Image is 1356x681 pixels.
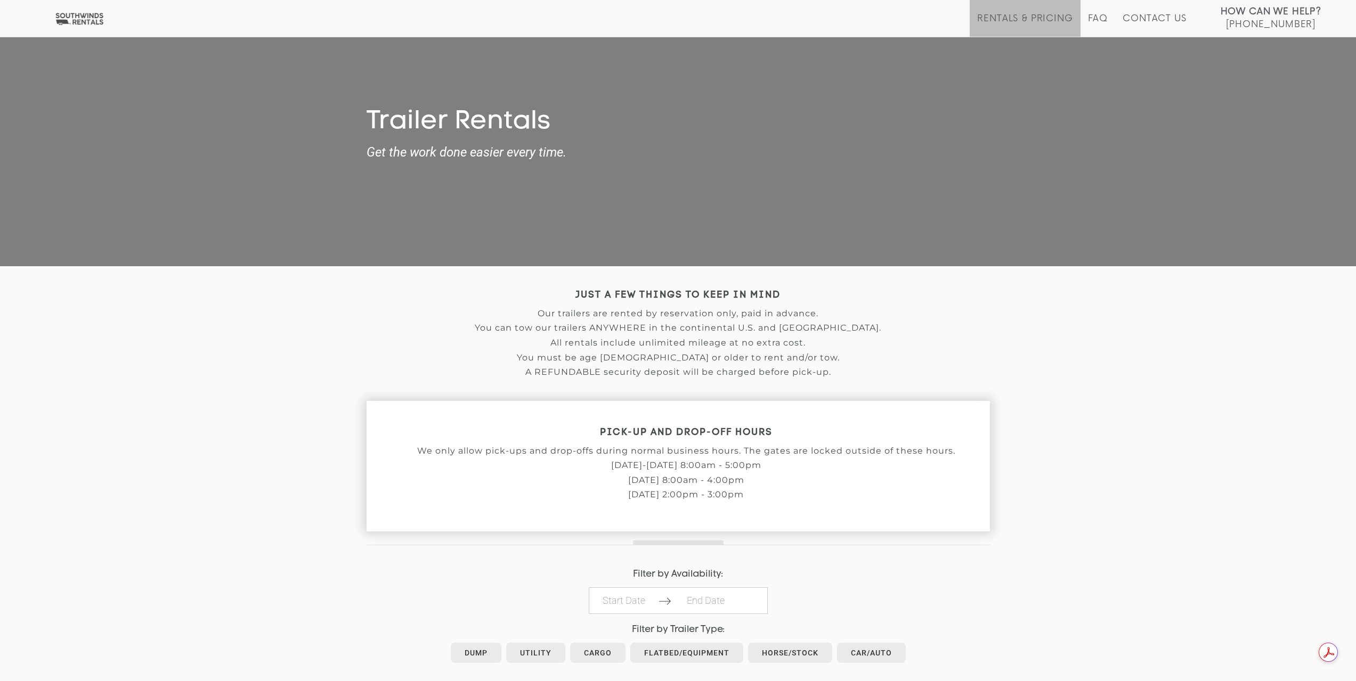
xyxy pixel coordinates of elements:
[570,643,626,663] a: Cargo
[367,461,1006,470] p: [DATE]-[DATE] 8:00am - 5:00pm
[367,490,1006,499] p: [DATE] 2:00pm - 3:00pm
[506,643,565,663] a: Utility
[748,643,832,663] a: Horse/Stock
[367,323,990,333] p: You can tow our trailers ANYWHERE in the continental U.S. and [GEOGRAPHIC_DATA].
[367,569,990,579] h4: Filter by Availability:
[367,338,990,348] p: All rentals include unlimited mileage at no extra cost.
[630,643,743,663] a: Flatbed/Equipment
[977,13,1073,37] a: Rentals & Pricing
[367,446,1006,456] p: We only allow pick-ups and drop-offs during normal business hours. The gates are locked outside o...
[1226,19,1316,30] span: [PHONE_NUMBER]
[837,643,906,663] a: Car/Auto
[575,291,781,300] strong: JUST A FEW THINGS TO KEEP IN MIND
[367,145,990,159] strong: Get the work done easier every time.
[53,12,105,26] img: Southwinds Rentals Logo
[367,625,990,635] h4: Filter by Trailer Type:
[367,107,990,138] h1: Trailer Rentals
[600,428,773,437] strong: PICK-UP AND DROP-OFF HOURS
[367,309,990,318] p: Our trailers are rented by reservation only, paid in advance.
[367,367,990,377] p: A REFUNDABLE security deposit will be charged before pick-up.
[1123,13,1186,37] a: Contact Us
[451,643,501,663] a: Dump
[367,475,1006,485] p: [DATE] 8:00am - 4:00pm
[367,353,990,363] p: You must be age [DEMOGRAPHIC_DATA] or older to rent and/or tow.
[1088,13,1108,37] a: FAQ
[1221,6,1321,17] strong: How Can We Help?
[1221,5,1321,29] a: How Can We Help? [PHONE_NUMBER]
